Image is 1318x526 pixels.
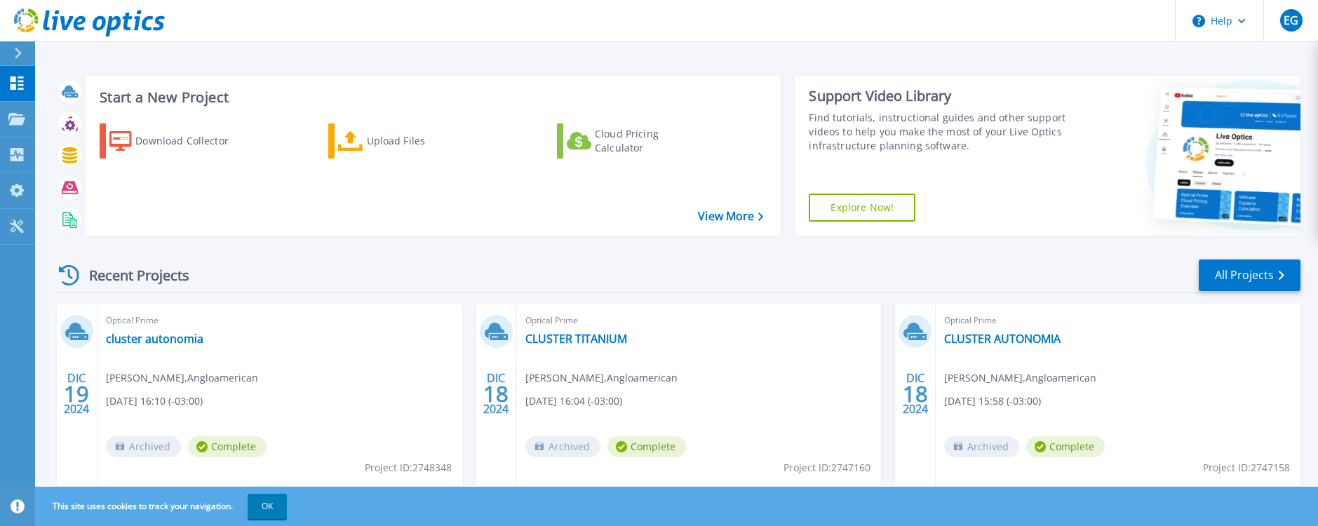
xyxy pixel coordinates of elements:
[944,370,1096,386] span: [PERSON_NAME] , Angloamerican
[106,332,203,346] a: cluster autonomia
[100,90,763,105] h3: Start a New Project
[902,368,929,419] div: DIC 2024
[1284,15,1298,26] span: EG
[607,436,686,457] span: Complete
[525,370,678,386] span: [PERSON_NAME] , Angloamerican
[328,123,485,159] a: Upload Files
[106,313,454,328] span: Optical Prime
[525,313,873,328] span: Optical Prime
[1026,436,1105,457] span: Complete
[365,460,452,476] span: Project ID: 2748348
[809,87,1066,105] div: Support Video Library
[525,436,600,457] span: Archived
[698,210,763,223] a: View More
[248,494,287,519] button: OK
[525,393,622,409] span: [DATE] 16:04 (-03:00)
[944,332,1061,346] a: CLUSTER AUTONOMIA
[1203,460,1290,476] span: Project ID: 2747158
[944,313,1292,328] span: Optical Prime
[106,370,258,386] span: [PERSON_NAME] , Angloamerican
[100,123,256,159] a: Download Collector
[903,388,928,400] span: 18
[64,388,89,400] span: 19
[483,368,509,419] div: DIC 2024
[367,127,479,155] div: Upload Files
[39,494,287,519] span: This site uses cookies to track your navigation.
[106,436,181,457] span: Archived
[944,393,1041,409] span: [DATE] 15:58 (-03:00)
[809,111,1066,153] div: Find tutorials, instructional guides and other support videos to help you make the most of your L...
[784,460,870,476] span: Project ID: 2747160
[525,332,627,346] a: CLUSTER TITANIUM
[809,194,915,222] a: Explore Now!
[106,393,203,409] span: [DATE] 16:10 (-03:00)
[63,368,90,419] div: DIC 2024
[944,436,1019,457] span: Archived
[595,127,707,155] div: Cloud Pricing Calculator
[1199,259,1300,291] a: All Projects
[483,388,509,400] span: 18
[135,127,248,155] div: Download Collector
[557,123,713,159] a: Cloud Pricing Calculator
[54,258,208,292] div: Recent Projects
[188,436,267,457] span: Complete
